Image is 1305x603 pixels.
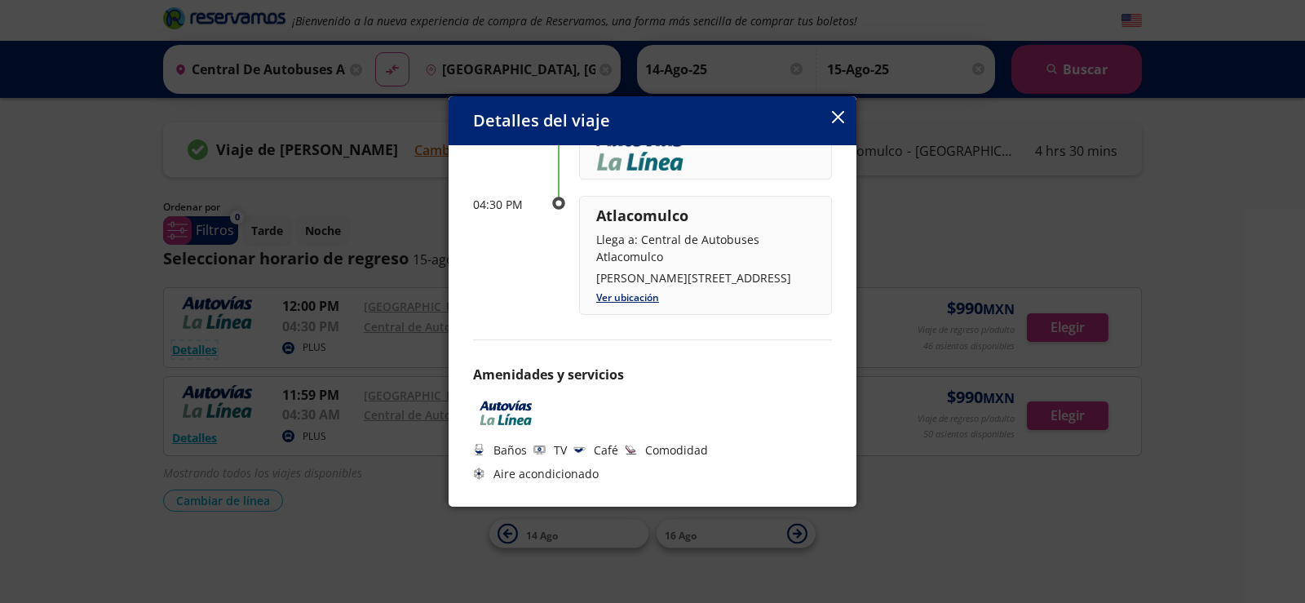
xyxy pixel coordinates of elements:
[473,109,610,133] p: Detalles del viaje
[594,441,618,459] p: Café
[493,465,599,482] p: Aire acondicionado
[645,441,708,459] p: Comodidad
[596,205,815,227] p: Atlacomulco
[554,441,567,459] p: TV
[473,365,832,384] p: Amenidades y servicios
[473,196,538,213] p: 04:30 PM
[596,130,683,171] img: Logo_Autovias_LaLinea_VERT.png
[596,290,659,304] a: Ver ubicación
[473,401,538,425] img: AUTOVÍAS Y LA LÍNEA
[493,441,527,459] p: Baños
[596,231,815,265] p: Llega a: Central de Autobuses Atlacomulco
[596,269,815,286] p: [PERSON_NAME][STREET_ADDRESS]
